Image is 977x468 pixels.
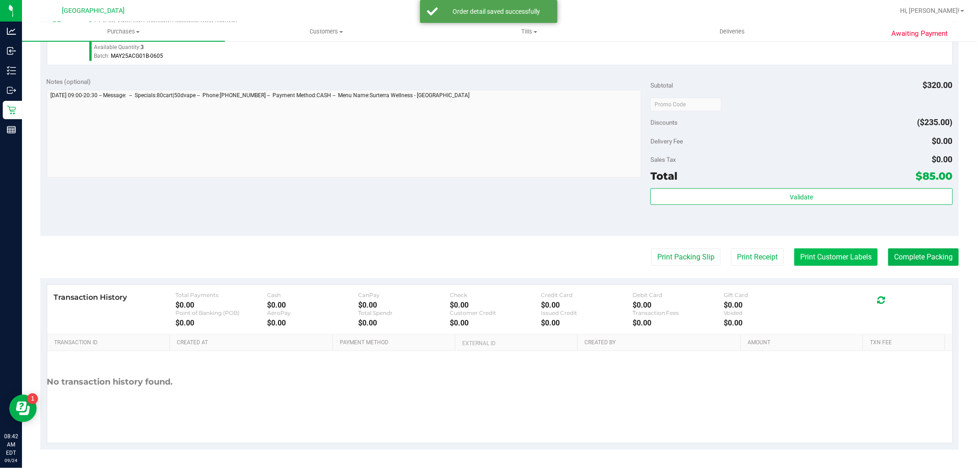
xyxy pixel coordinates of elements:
[7,27,16,36] inline-svg: Analytics
[54,339,166,347] a: Transaction ID
[22,28,225,36] span: Purchases
[455,335,577,351] th: External ID
[7,86,16,95] inline-svg: Outbound
[923,80,953,90] span: $320.00
[111,53,163,59] span: MAY25ACG01B-0605
[916,170,953,182] span: $85.00
[917,117,953,127] span: ($235.00)
[267,301,358,309] div: $0.00
[7,125,16,134] inline-svg: Reports
[891,28,948,39] span: Awaiting Payment
[633,292,724,298] div: Debit Card
[541,319,632,327] div: $0.00
[650,82,673,89] span: Subtotal
[450,319,541,327] div: $0.00
[94,53,109,59] span: Batch:
[267,292,358,298] div: Cash
[7,46,16,55] inline-svg: Inbound
[731,248,784,266] button: Print Receipt
[650,98,721,111] input: Promo Code
[650,138,683,145] span: Delivery Fee
[267,319,358,327] div: $0.00
[450,301,541,309] div: $0.00
[724,319,815,327] div: $0.00
[633,319,724,327] div: $0.00
[724,301,815,309] div: $0.00
[27,393,38,404] iframe: Resource center unread badge
[541,301,632,309] div: $0.00
[584,339,737,347] a: Created By
[175,319,267,327] div: $0.00
[870,339,941,347] a: Txn Fee
[724,292,815,298] div: Gift Card
[541,292,632,298] div: Credit Card
[62,7,125,15] span: [GEOGRAPHIC_DATA]
[94,41,326,59] div: Available Quantity:
[707,28,757,36] span: Deliveries
[7,105,16,115] inline-svg: Retail
[794,248,878,266] button: Print Customer Labels
[7,66,16,75] inline-svg: Inventory
[358,319,449,327] div: $0.00
[4,432,18,457] p: 08:42 AM EDT
[4,457,18,464] p: 09/24
[724,309,815,316] div: Voided
[340,339,452,347] a: Payment Method
[358,292,449,298] div: CanPay
[633,301,724,309] div: $0.00
[141,44,144,50] span: 3
[358,309,449,316] div: Total Spendr
[9,395,37,422] iframe: Resource center
[358,301,449,309] div: $0.00
[428,28,630,36] span: Tills
[748,339,860,347] a: Amount
[633,309,724,316] div: Transaction Fees
[47,78,91,85] span: Notes (optional)
[541,309,632,316] div: Issued Credit
[790,193,813,201] span: Validate
[443,7,551,16] div: Order detail saved successfully
[175,309,267,316] div: Point of Banking (POB)
[631,22,834,41] a: Deliveries
[900,7,960,14] span: Hi, [PERSON_NAME]!
[888,248,959,266] button: Complete Packing
[267,309,358,316] div: AeroPay
[650,188,952,205] button: Validate
[450,292,541,298] div: Check
[47,351,173,413] div: No transaction history found.
[650,114,677,131] span: Discounts
[932,136,953,146] span: $0.00
[175,292,267,298] div: Total Payments
[175,301,267,309] div: $0.00
[225,22,428,41] a: Customers
[651,248,720,266] button: Print Packing Slip
[22,22,225,41] a: Purchases
[932,154,953,164] span: $0.00
[650,170,677,182] span: Total
[177,339,329,347] a: Created At
[428,22,631,41] a: Tills
[450,309,541,316] div: Customer Credit
[225,28,427,36] span: Customers
[650,156,676,163] span: Sales Tax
